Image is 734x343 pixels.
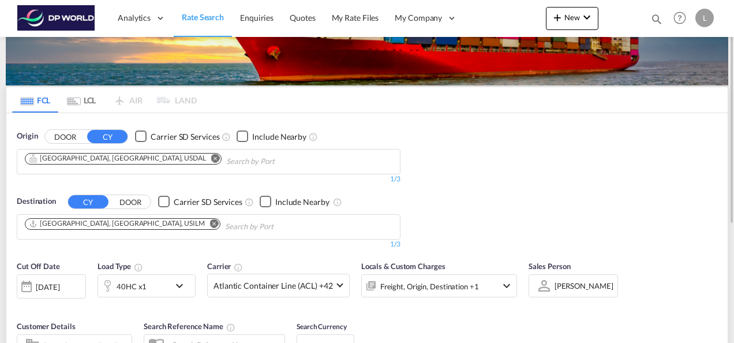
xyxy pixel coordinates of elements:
div: Press delete to remove this chip. [29,154,208,163]
md-icon: Unchecked: Ignores neighbouring ports when fetching rates.Checked : Includes neighbouring ports w... [333,197,342,207]
button: Remove [203,219,220,230]
div: Help [670,8,695,29]
md-checkbox: Checkbox No Ink [135,131,219,143]
span: Origin [17,131,38,142]
md-checkbox: Checkbox No Ink [237,131,306,143]
md-checkbox: Checkbox No Ink [260,196,329,208]
div: Wilmington, NC, USILM [29,219,205,229]
span: Load Type [98,262,143,271]
md-icon: icon-magnify [650,13,663,25]
span: Help [670,8,690,28]
md-icon: icon-chevron-down [500,279,514,293]
div: 1/3 [17,174,400,184]
md-chips-wrap: Chips container. Use arrow keys to select chips. [23,215,339,236]
md-tab-item: LCL [58,87,104,113]
div: Include Nearby [252,131,306,143]
span: My Company [395,12,442,24]
button: icon-plus 400-fgNewicon-chevron-down [546,7,598,30]
md-icon: Your search will be saved by the below given name [226,323,235,332]
span: Carrier [207,262,243,271]
md-icon: Unchecked: Search for CY (Container Yard) services for all selected carriers.Checked : Search for... [222,132,231,141]
span: Sales Person [529,262,571,271]
div: [DATE] [36,282,59,292]
div: 1/3 [17,240,400,249]
span: Search Currency [297,322,347,331]
span: Locals & Custom Charges [361,262,445,271]
span: Customer Details [17,322,75,331]
span: New [550,13,594,22]
span: Cut Off Date [17,262,60,271]
div: 40HC x1icon-chevron-down [98,274,196,297]
div: [PERSON_NAME] [555,281,613,290]
img: c08ca190194411f088ed0f3ba295208c.png [17,5,95,31]
button: DOOR [45,130,85,143]
md-icon: icon-chevron-down [173,279,192,293]
md-icon: icon-information-outline [134,263,143,272]
md-datepicker: Select [17,297,25,313]
div: Carrier SD Services [174,196,242,208]
md-tab-item: FCL [12,87,58,113]
span: Enquiries [240,13,274,23]
button: DOOR [110,195,151,208]
div: Dallas, TX, USDAL [29,154,206,163]
div: Freight Origin Destination Factory Stuffingicon-chevron-down [361,274,517,297]
span: Atlantic Container Line (ACL) +42 [214,280,333,292]
button: Remove [204,154,221,165]
div: Include Nearby [275,196,329,208]
md-icon: Unchecked: Ignores neighbouring ports when fetching rates.Checked : Includes neighbouring ports w... [309,132,318,141]
span: Quotes [290,13,315,23]
md-icon: icon-plus 400-fg [550,10,564,24]
div: icon-magnify [650,13,663,30]
md-icon: Unchecked: Search for CY (Container Yard) services for all selected carriers.Checked : Search for... [245,197,254,207]
div: L [695,9,714,27]
span: My Rate Files [332,13,379,23]
span: Search Reference Name [144,322,235,331]
md-select: Sales Person: Luis Cruz [553,277,615,294]
div: Freight Origin Destination Factory Stuffing [380,278,479,294]
md-icon: icon-chevron-down [580,10,594,24]
input: Chips input. [226,152,336,171]
button: CY [68,195,108,208]
div: [DATE] [17,274,86,299]
button: CY [87,130,128,143]
md-pagination-wrapper: Use the left and right arrow keys to navigate between tabs [12,87,197,113]
input: Chips input. [225,218,335,236]
div: 40HC x1 [117,278,147,294]
span: Rate Search [182,12,224,22]
div: Press delete to remove this chip. [29,219,207,229]
md-checkbox: Checkbox No Ink [158,196,242,208]
div: Carrier SD Services [151,131,219,143]
span: Destination [17,196,56,207]
md-icon: The selected Trucker/Carrierwill be displayed in the rate results If the rates are from another f... [234,263,243,272]
md-chips-wrap: Chips container. Use arrow keys to select chips. [23,150,340,171]
span: Analytics [118,12,151,24]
